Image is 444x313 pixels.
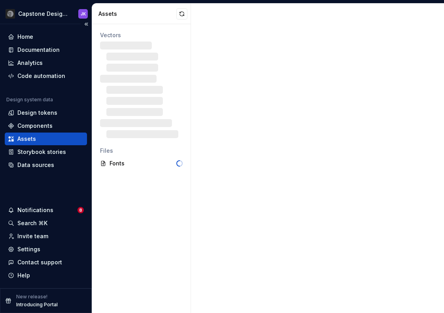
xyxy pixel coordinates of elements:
a: Components [5,120,87,132]
a: Analytics [5,57,87,69]
div: Design system data [6,97,53,103]
div: Notifications [17,206,53,214]
div: Files [100,147,183,155]
div: Settings [17,245,40,253]
div: Data sources [17,161,54,169]
button: Contact support [5,256,87,269]
div: Assets [17,135,36,143]
a: Invite team [5,230,87,243]
a: Design tokens [5,106,87,119]
a: Data sources [5,159,87,171]
div: Documentation [17,46,60,54]
div: Assets [98,10,176,18]
button: Capstone Design SystemJK [2,5,90,22]
a: Assets [5,133,87,145]
div: Capstone Design System [18,10,69,18]
div: Storybook stories [17,148,66,156]
a: Storybook stories [5,146,87,158]
a: Documentation [5,44,87,56]
div: Design tokens [17,109,57,117]
a: Settings [5,243,87,256]
button: Notifications8 [5,204,87,216]
p: Introducing Portal [16,302,58,308]
div: Components [17,122,53,130]
button: Search ⌘K [5,217,87,230]
a: Home [5,30,87,43]
div: Contact support [17,258,62,266]
button: Collapse sidebar [81,19,92,30]
div: Invite team [17,232,48,240]
div: JK [81,11,86,17]
div: Fonts [110,159,176,167]
div: Vectors [100,31,183,39]
div: Help [17,271,30,279]
a: Fonts [97,157,186,170]
div: Search ⌘K [17,219,47,227]
img: 3ce36157-9fde-47d2-9eb8-fa8ebb961d3d.png [6,9,15,19]
div: Home [17,33,33,41]
a: Code automation [5,70,87,82]
div: Code automation [17,72,65,80]
p: New release! [16,294,47,300]
div: Analytics [17,59,43,67]
span: 8 [77,207,84,213]
button: Help [5,269,87,282]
